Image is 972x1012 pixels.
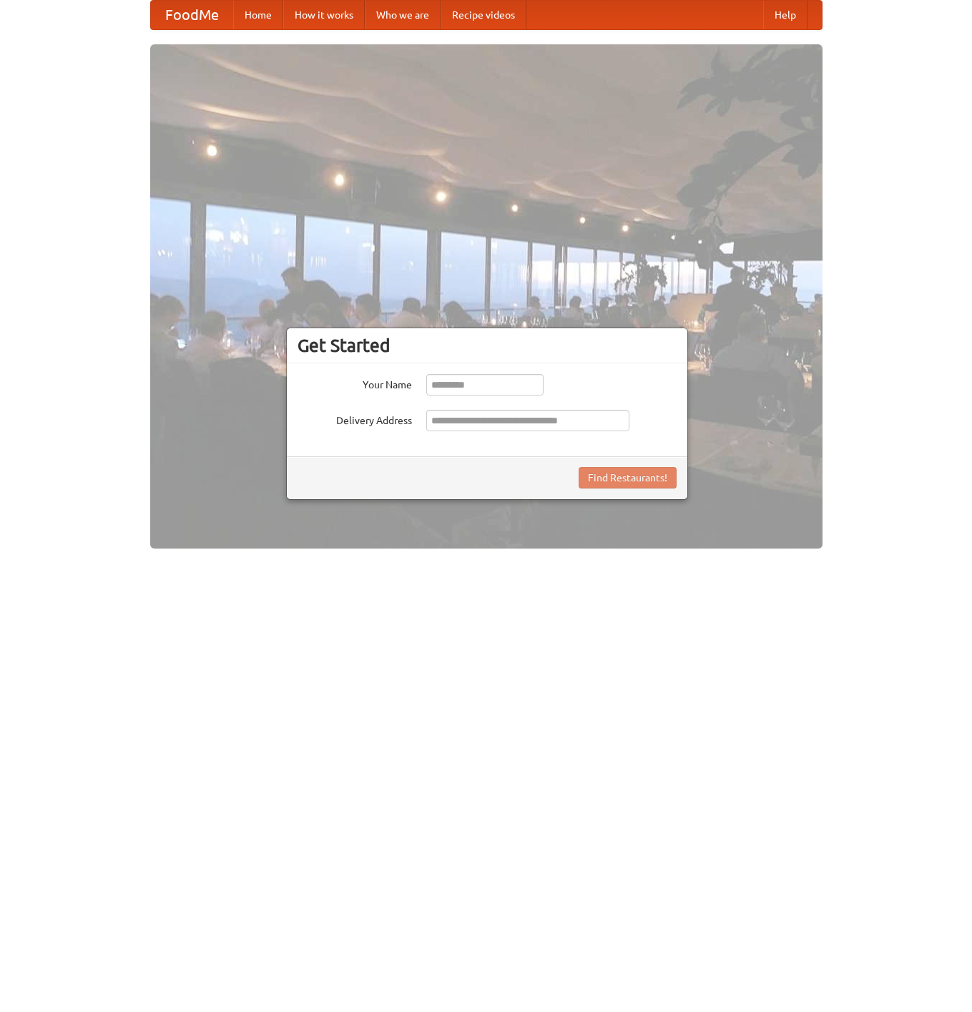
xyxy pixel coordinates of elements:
[579,467,677,488] button: Find Restaurants!
[441,1,526,29] a: Recipe videos
[283,1,365,29] a: How it works
[763,1,807,29] a: Help
[151,1,233,29] a: FoodMe
[298,374,412,392] label: Your Name
[298,410,412,428] label: Delivery Address
[298,335,677,356] h3: Get Started
[233,1,283,29] a: Home
[365,1,441,29] a: Who we are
